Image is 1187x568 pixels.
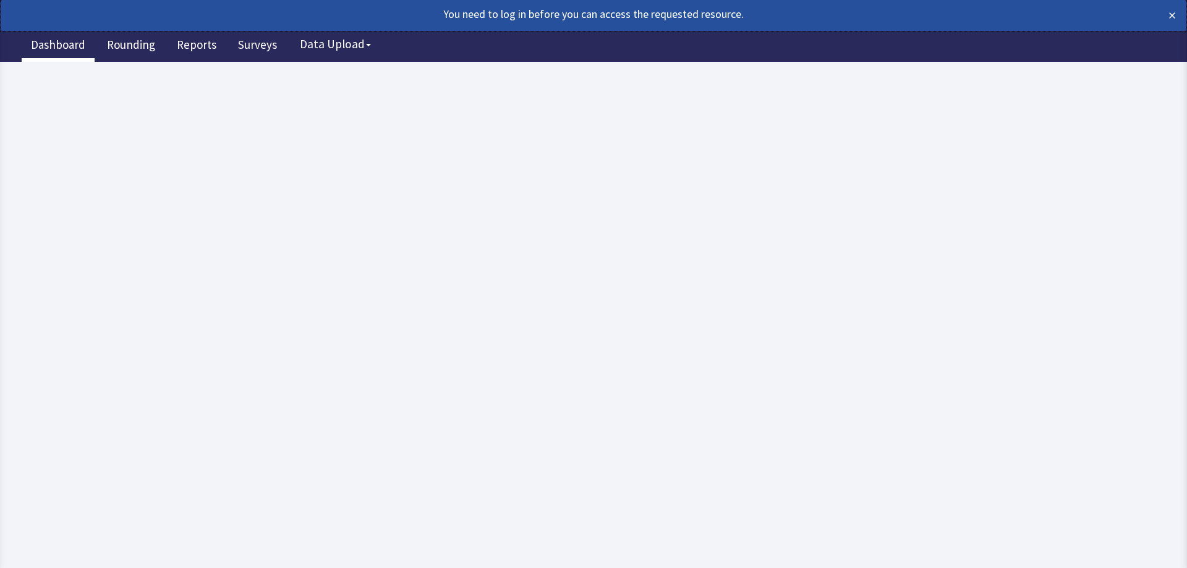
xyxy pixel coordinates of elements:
[168,31,226,62] a: Reports
[229,31,286,62] a: Surveys
[22,31,95,62] a: Dashboard
[292,33,378,56] button: Data Upload
[11,6,1060,23] div: You need to log in before you can access the requested resource.
[1168,6,1176,25] button: ×
[98,31,164,62] a: Rounding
